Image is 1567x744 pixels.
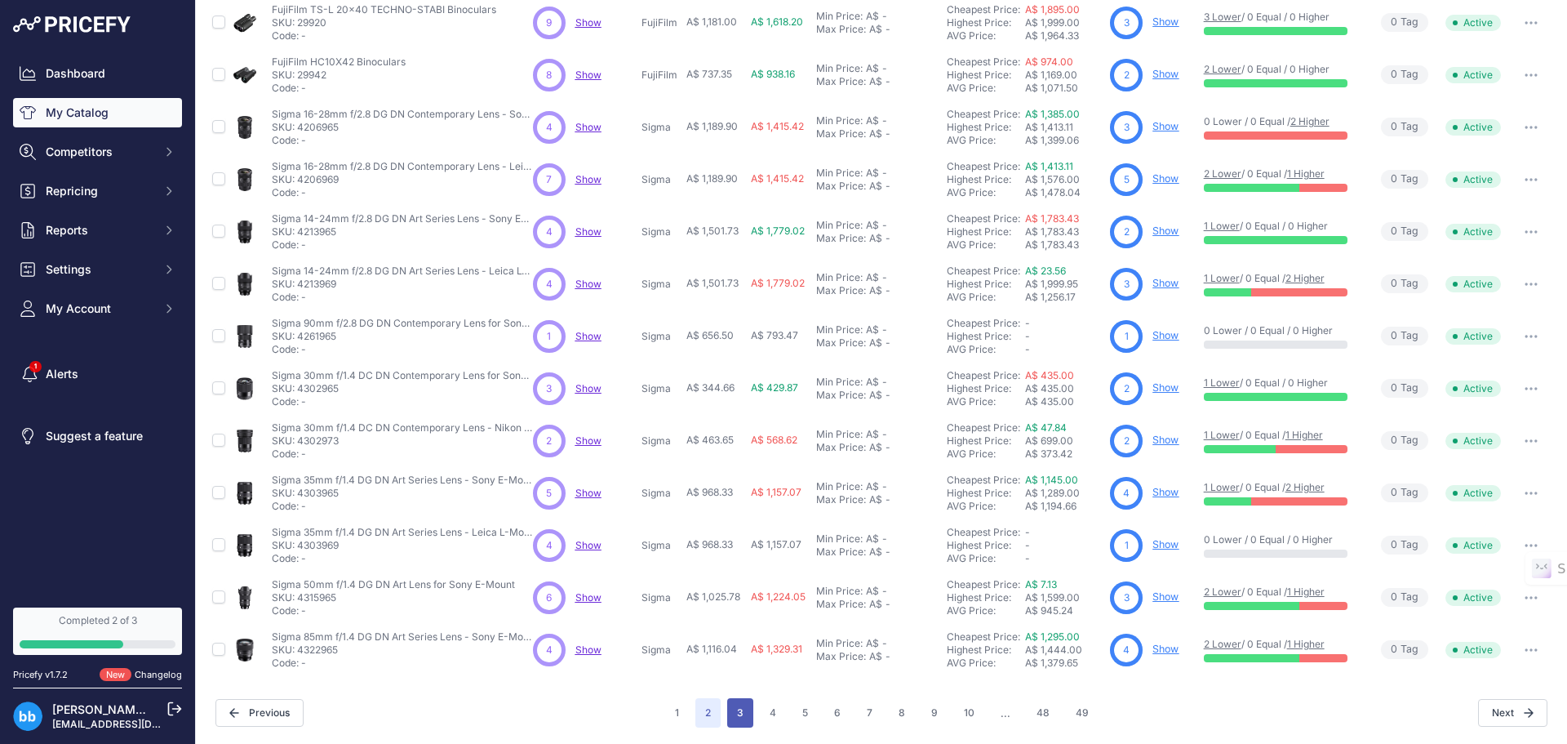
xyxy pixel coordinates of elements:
div: A$ [869,23,882,36]
div: Min Price: [816,219,863,232]
span: Tag [1381,170,1428,189]
a: [EMAIL_ADDRESS][DOMAIN_NAME] [52,718,223,730]
span: A$ 1,415.42 [751,172,804,185]
div: AVG Price: [947,134,1025,147]
span: 0 [1391,381,1397,396]
a: A$ 47.84 [1025,421,1067,434]
a: Cheapest Price: [947,317,1020,329]
p: / 0 Equal / [1204,429,1358,442]
span: Show [575,225,601,238]
div: Highest Price: [947,121,1025,134]
p: / 0 Equal / 0 Higher [1204,63,1358,76]
a: Show [1152,329,1179,341]
a: Completed 2 of 3 [13,608,182,655]
div: A$ 1,071.50 [1025,82,1103,95]
p: Sigma 14-24mm f/2.8 DG DN Art Series Lens - Sony E-Mount [272,212,533,225]
a: Changelog [135,669,182,680]
p: FujiFilm HC10X42 Binoculars [272,56,406,69]
a: 1 Higher [1287,586,1325,598]
div: - [879,376,887,389]
button: Go to page 7 [857,698,882,728]
a: Show [1152,590,1179,603]
span: Show [575,382,601,394]
button: Settings [13,255,182,284]
a: Suggest a feature [13,421,182,451]
a: Show [575,539,601,551]
a: Show [1152,68,1179,80]
button: Reports [13,216,182,245]
a: 1 Higher [1287,167,1325,180]
div: - [879,114,887,127]
button: My Account [13,294,182,323]
div: - [882,336,890,350]
span: 9 [546,16,552,30]
div: AVG Price: [947,186,1025,199]
a: Show [1152,381,1179,394]
a: Show [1152,120,1179,132]
span: 0 [1391,433,1397,448]
span: - [1025,330,1030,342]
a: 3 Lower [1204,11,1241,23]
button: Go to page 3 [727,698,753,728]
p: SKU: 4206969 [272,173,533,186]
button: Next [1478,699,1547,727]
a: Cheapest Price: [947,578,1020,590]
div: A$ 1,399.06 [1025,134,1103,147]
div: A$ [866,376,879,389]
a: Show [1152,486,1179,498]
span: 4 [546,277,553,292]
div: - [879,167,887,180]
a: Cheapest Price: [947,369,1020,381]
span: - [1025,317,1030,329]
span: My Account [46,301,153,317]
p: Sigma [641,278,680,291]
nav: Sidebar [13,59,182,588]
button: Go to page 10 [954,698,984,728]
span: 7 [546,172,552,187]
a: Cheapest Price: [947,265,1020,277]
div: Min Price: [816,323,863,336]
a: A$ 23.56 [1025,265,1066,277]
div: A$ 435.00 [1025,395,1103,408]
button: Go to page 6 [824,698,850,728]
a: Show [575,173,601,185]
a: A$ 7.13 [1025,578,1057,590]
p: Sigma [641,225,680,238]
div: Max Price: [816,23,866,36]
button: Go to page 4 [760,698,786,728]
p: SKU: 29942 [272,69,406,82]
a: 1 Lower [1204,429,1240,441]
span: A$ 793.47 [751,329,798,341]
span: Show [575,16,601,29]
a: 2 Lower [1204,167,1241,180]
span: Active [1445,328,1501,345]
a: Show [575,278,601,290]
p: SKU: 29920 [272,16,496,29]
a: Show [575,487,601,499]
div: Max Price: [816,284,866,297]
div: A$ [866,10,879,23]
a: 2 Higher [1285,481,1325,493]
span: A$ 1,189.90 [686,172,738,185]
span: Show [575,644,601,656]
span: A$ 1,618.20 [751,16,803,28]
div: AVG Price: [947,395,1025,408]
a: A$ 1,385.00 [1025,108,1080,120]
div: A$ [866,271,879,284]
a: A$ 1,295.00 [1025,630,1080,643]
div: Highest Price: [947,278,1025,291]
a: 2 Lower [1204,586,1241,598]
p: SKU: 4213969 [272,278,533,291]
p: 0 Lower / 0 Equal / [1204,115,1358,128]
p: Sigma 16-28mm f/2.8 DG DN Contemporary Lens - Leica L-Mount [272,160,533,173]
span: Active [1445,15,1501,31]
span: 2 [1124,225,1130,239]
span: Tag [1381,327,1428,345]
span: 1 [1125,329,1129,344]
a: 1 Lower [1204,220,1240,232]
div: Highest Price: [947,69,1025,82]
span: A$ 1,181.00 [686,16,737,28]
span: A$ 1,999.95 [1025,278,1078,290]
div: Min Price: [816,62,863,75]
div: Max Price: [816,336,866,350]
